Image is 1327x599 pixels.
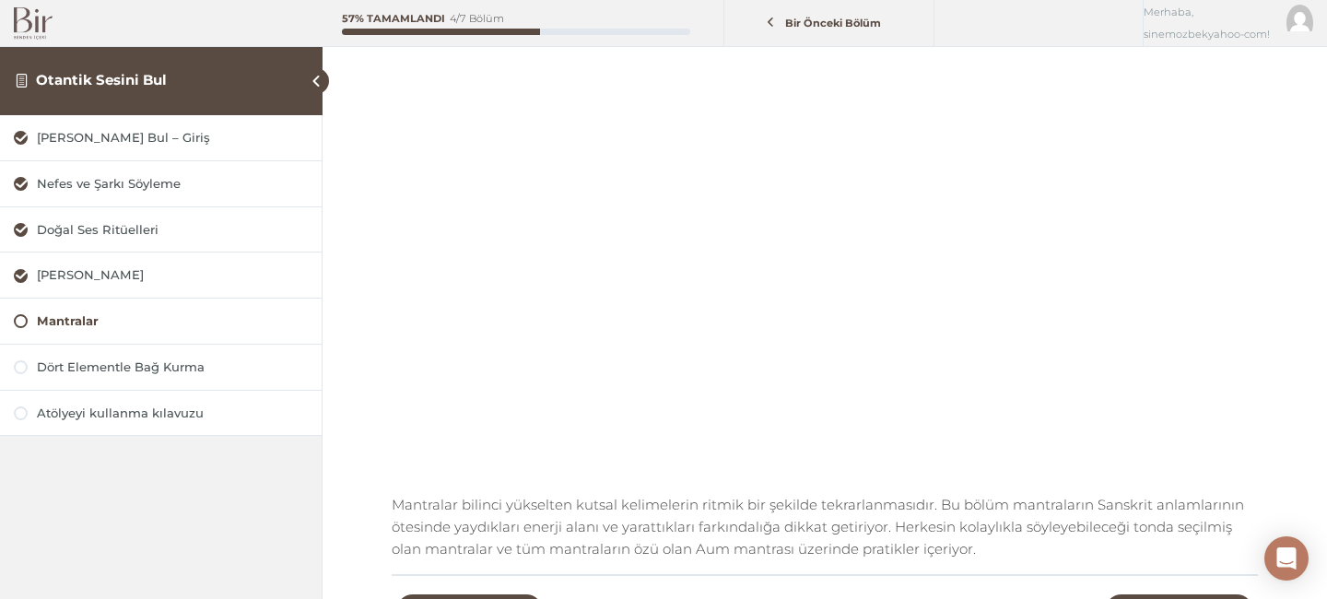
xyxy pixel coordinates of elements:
span: Merhaba, sinemozbekyahoo-com! [1144,1,1273,45]
a: Dört Elementle Bağ Kurma [14,358,308,376]
a: Otantik Sesini Bul [36,71,167,88]
img: Bir Logo [14,7,53,40]
div: Nefes ve Şarkı Söyleme [37,175,308,193]
div: Doğal Ses Ritüelleri [37,221,308,239]
a: [PERSON_NAME] Bul – Giriş [14,129,308,147]
a: Bir Önceki Bölüm [729,6,929,41]
div: 4/7 Bölüm [450,14,504,24]
div: Open Intercom Messenger [1264,536,1309,581]
a: Mantralar [14,312,308,330]
div: Mantralar [37,312,308,330]
div: [PERSON_NAME] [37,266,308,284]
a: [PERSON_NAME] [14,266,308,284]
a: Nefes ve Şarkı Söyleme [14,175,308,193]
a: Doğal Ses Ritüelleri [14,221,308,239]
div: 57% Tamamlandı [342,14,445,24]
a: Atölyeyi kullanma kılavuzu [14,405,308,422]
div: [PERSON_NAME] Bul – Giriş [37,129,308,147]
span: Bir Önceki Bölüm [775,17,892,29]
div: Dört Elementle Bağ Kurma [37,358,308,376]
div: Atölyeyi kullanma kılavuzu [37,405,308,422]
p: Mantralar bilinci yükselten kutsal kelimelerin ritmik bir şekilde tekrarlanmasıdır. Bu bölüm mant... [392,494,1258,560]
